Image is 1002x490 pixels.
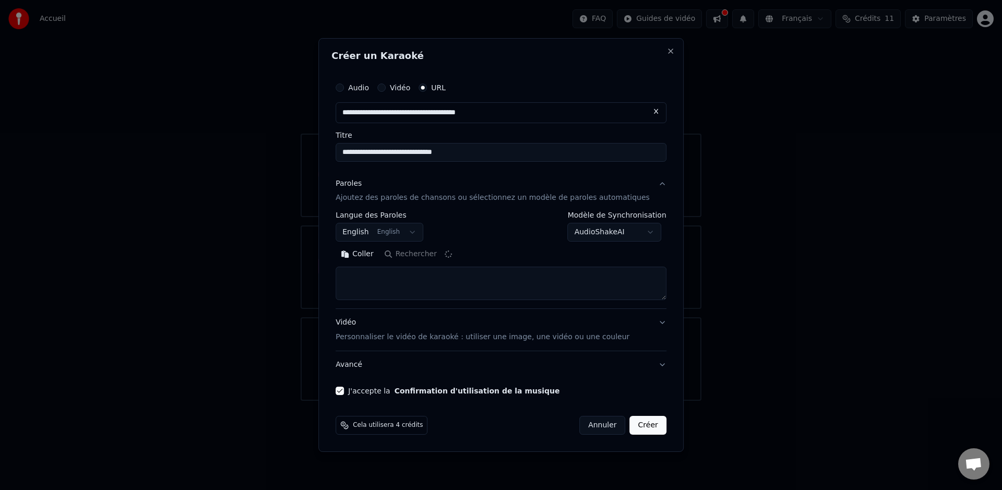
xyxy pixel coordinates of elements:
[336,212,423,219] label: Langue des Paroles
[336,212,666,309] div: ParolesAjoutez des paroles de chansons ou sélectionnez un modèle de paroles automatiques
[353,421,423,429] span: Cela utilisera 4 crédits
[630,416,666,435] button: Créer
[336,351,666,378] button: Avancé
[395,387,560,395] button: J'accepte la
[348,387,559,395] label: J'accepte la
[336,246,379,263] button: Coller
[336,132,666,139] label: Titre
[331,51,671,61] h2: Créer un Karaoké
[348,84,369,91] label: Audio
[336,318,629,343] div: Vidéo
[579,416,625,435] button: Annuler
[336,170,666,212] button: ParolesAjoutez des paroles de chansons ou sélectionnez un modèle de paroles automatiques
[390,84,410,91] label: Vidéo
[431,84,446,91] label: URL
[568,212,666,219] label: Modèle de Synchronisation
[336,309,666,351] button: VidéoPersonnaliser le vidéo de karaoké : utiliser une image, une vidéo ou une couleur
[336,193,650,204] p: Ajoutez des paroles de chansons ou sélectionnez un modèle de paroles automatiques
[336,332,629,342] p: Personnaliser le vidéo de karaoké : utiliser une image, une vidéo ou une couleur
[336,178,362,189] div: Paroles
